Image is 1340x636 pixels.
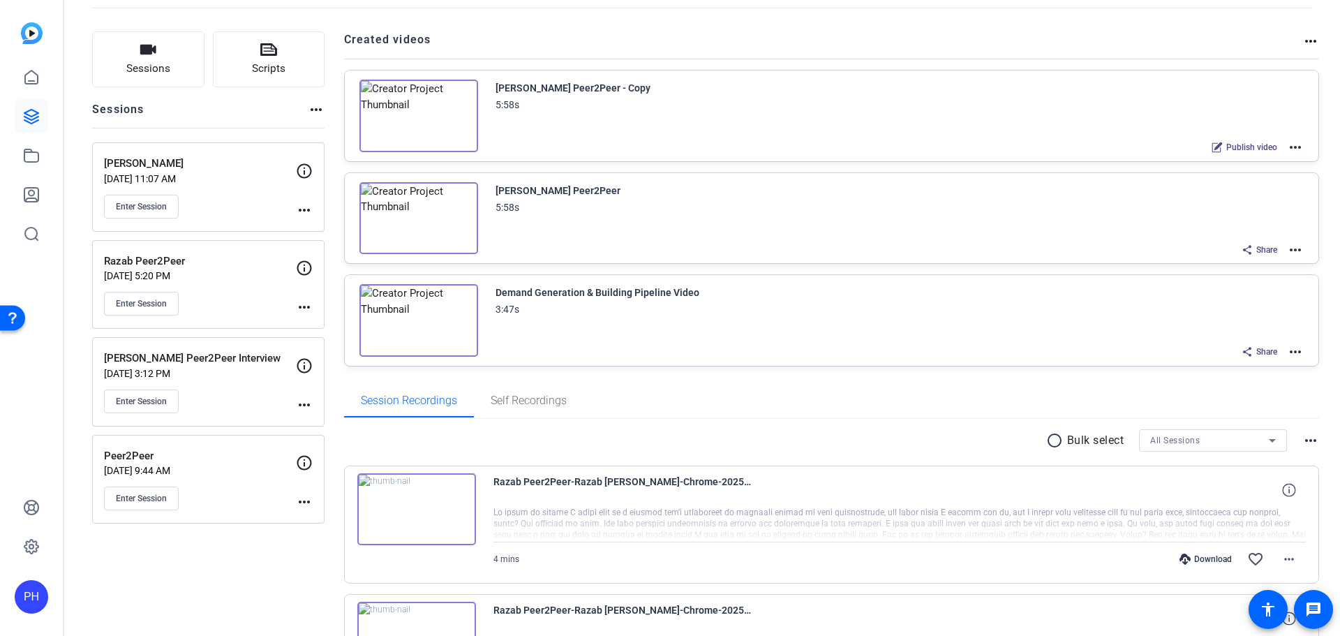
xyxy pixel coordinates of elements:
mat-icon: more_horiz [296,494,313,510]
span: Sessions [126,61,170,77]
img: Creator Project Thumbnail [359,80,478,152]
img: Creator Project Thumbnail [359,284,478,357]
mat-icon: more_horiz [296,299,313,316]
p: [DATE] 3:12 PM [104,368,296,379]
h2: Created videos [344,31,1303,59]
span: Publish video [1226,142,1277,153]
button: Enter Session [104,487,179,510]
span: Enter Session [116,493,167,504]
span: Self Recordings [491,395,567,406]
p: Peer2Peer [104,448,296,464]
div: 5:58s [496,199,519,216]
p: [DATE] 9:44 AM [104,465,296,476]
p: [DATE] 5:20 PM [104,270,296,281]
mat-icon: message [1305,601,1322,618]
div: Demand Generation & Building Pipeline Video [496,284,699,301]
p: [PERSON_NAME] [104,156,296,172]
div: [PERSON_NAME] Peer2Peer [496,182,620,199]
mat-icon: radio_button_unchecked [1046,432,1067,449]
mat-icon: favorite_border [1247,551,1264,568]
span: Share [1256,346,1277,357]
button: Enter Session [104,390,179,413]
button: Enter Session [104,292,179,316]
span: Share [1256,244,1277,256]
p: Bulk select [1067,432,1124,449]
mat-icon: more_horiz [296,202,313,219]
span: Session Recordings [361,395,457,406]
mat-icon: more_horiz [1302,432,1319,449]
div: Download [1172,554,1239,565]
p: Razab Peer2Peer [104,253,296,269]
button: Scripts [213,31,325,87]
button: Enter Session [104,195,179,219]
div: [PERSON_NAME] Peer2Peer - Copy [496,80,650,96]
mat-icon: accessibility [1260,601,1276,618]
div: 3:47s [496,301,519,318]
p: [DATE] 11:07 AM [104,173,296,184]
span: Razab Peer2Peer-Razab [PERSON_NAME]-Chrome-2025-08-07-10-48-24-670-0 [493,473,752,507]
mat-icon: more_horiz [1281,551,1297,568]
img: Creator Project Thumbnail [359,182,478,255]
span: Enter Session [116,201,167,212]
button: Sessions [92,31,204,87]
h2: Sessions [92,101,144,128]
mat-icon: more_horiz [296,397,313,413]
mat-icon: more_horiz [1287,343,1304,360]
mat-icon: more_horiz [1287,242,1304,258]
div: PH [15,580,48,614]
span: Enter Session [116,396,167,407]
mat-icon: more_horiz [308,101,325,118]
span: 4 mins [493,554,519,564]
span: Razab Peer2Peer-Razab [PERSON_NAME]-Chrome-2025-08-07-10-42-20-362-0 [493,602,752,635]
div: 5:58s [496,96,519,113]
span: Scripts [252,61,285,77]
img: blue-gradient.svg [21,22,43,44]
span: All Sessions [1150,436,1200,445]
mat-icon: more_horiz [1302,33,1319,50]
p: [PERSON_NAME] Peer2Peer Interview [104,350,296,367]
mat-icon: more_horiz [1287,139,1304,156]
span: Enter Session [116,298,167,309]
img: thumb-nail [357,473,476,546]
